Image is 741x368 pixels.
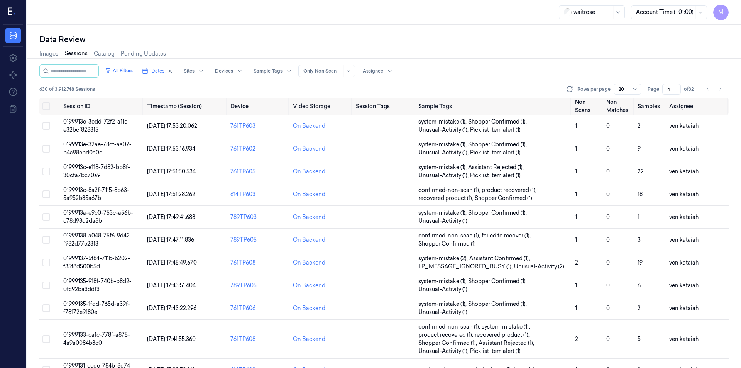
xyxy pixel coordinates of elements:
[39,34,729,45] div: Data Review
[42,282,50,289] button: Select row
[63,141,132,156] span: 0199913e-32ae-78cf-aa07-b4a98cbd0a0c
[230,304,287,312] div: 761TP606
[290,98,352,115] th: Video Storage
[418,149,470,157] span: Unusual-Activity (1) ,
[470,347,521,355] span: Picklist item alert (1)
[575,214,577,220] span: 1
[575,145,577,152] span: 1
[147,305,196,312] span: [DATE] 17:43:22.296
[418,232,482,240] span: confirmed-non-scan (1) ,
[575,122,577,129] span: 1
[606,282,610,289] span: 0
[63,255,130,270] span: 01999137-5f84-711b-b202-f35f8d500b5d
[63,278,132,293] span: 01999135-918f-740b-b8d2-0fc92ba3ddf3
[102,64,136,77] button: All Filters
[227,98,290,115] th: Device
[715,84,726,95] button: Go to next page
[39,86,95,93] span: 630 of 3,912,748 Sessions
[147,236,194,243] span: [DATE] 17:47:11.836
[94,50,115,58] a: Catalog
[575,191,577,198] span: 1
[638,214,639,220] span: 1
[293,304,325,312] div: On Backend
[606,122,610,129] span: 0
[638,305,641,312] span: 2
[353,98,415,115] th: Session Tags
[468,163,525,171] span: Assistant Rejected (1) ,
[470,126,521,134] span: Picklist item alert (1)
[470,149,521,157] span: Picklist item alert (1)
[666,98,729,115] th: Assignee
[42,122,50,130] button: Select row
[415,98,572,115] th: Sample Tags
[39,50,58,58] a: Images
[418,339,479,347] span: Shopper Confirmed (1) ,
[475,194,532,202] span: Shopper Confirmed (1)
[42,168,50,175] button: Select row
[684,86,696,93] span: of 32
[293,122,325,130] div: On Backend
[575,336,578,343] span: 2
[669,336,699,343] span: ven kataiah
[147,336,196,343] span: [DATE] 17:41:55.360
[572,98,603,115] th: Non Scans
[606,305,610,312] span: 0
[418,118,468,126] span: system-mistake (1) ,
[669,122,699,129] span: ven kataiah
[230,259,287,267] div: 761TP608
[63,331,130,346] span: 01999133-cafc-778f-a875-4a9a0084b3c0
[63,300,130,315] span: 01999135-1fdd-765d-a39f-f78172e9180e
[418,347,470,355] span: Unusual-Activity (1) ,
[42,236,50,244] button: Select row
[468,141,528,149] span: Shopper Confirmed (1) ,
[293,168,325,176] div: On Backend
[147,259,197,266] span: [DATE] 17:45:49.670
[42,102,50,110] button: Select all
[669,305,699,312] span: ven kataiah
[648,86,659,93] span: Page
[418,194,475,202] span: recovered product (1) ,
[638,259,643,266] span: 19
[418,331,475,339] span: product recovered (1) ,
[418,323,482,331] span: confirmed-non-scan (1) ,
[575,259,578,266] span: 2
[468,209,528,217] span: Shopper Confirmed (1) ,
[418,141,468,149] span: system-mistake (1) ,
[418,308,467,316] span: Unusual-Activity (1)
[479,339,536,347] span: Assistant Rejected (1) ,
[147,168,196,175] span: [DATE] 17:51:50.534
[151,68,164,75] span: Dates
[669,259,699,266] span: ven kataiah
[418,263,514,271] span: LP_MESSAGE_IGNORED_BUSY (1) ,
[575,236,577,243] span: 1
[606,168,610,175] span: 0
[418,254,469,263] span: system-mistake (2) ,
[293,190,325,198] div: On Backend
[64,49,88,58] a: Sessions
[293,236,325,244] div: On Backend
[669,214,699,220] span: ven kataiah
[147,191,195,198] span: [DATE] 17:51:28.262
[575,305,577,312] span: 1
[63,232,132,247] span: 01999138-a048-75f6-9d42-f982d77c23f3
[139,65,176,77] button: Dates
[418,171,470,180] span: Unusual-Activity (1) ,
[418,277,468,285] span: system-mistake (1) ,
[638,145,641,152] span: 9
[63,118,130,133] span: 0199913e-3edd-72f2-a11e-e32bcf8283f5
[42,190,50,198] button: Select row
[702,84,713,95] button: Go to previous page
[418,163,468,171] span: system-mistake (1) ,
[63,164,130,179] span: 0199913c-e118-7d82-bb8f-30cfa7bc70a9
[577,86,611,93] p: Rows per page
[606,259,610,266] span: 0
[470,171,521,180] span: Picklist item alert (1)
[293,335,325,343] div: On Backend
[713,5,729,20] span: M
[638,168,644,175] span: 22
[418,186,482,194] span: confirmed-non-scan (1) ,
[638,122,641,129] span: 2
[230,168,287,176] div: 761TP605
[60,98,144,115] th: Session ID
[702,84,726,95] nav: pagination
